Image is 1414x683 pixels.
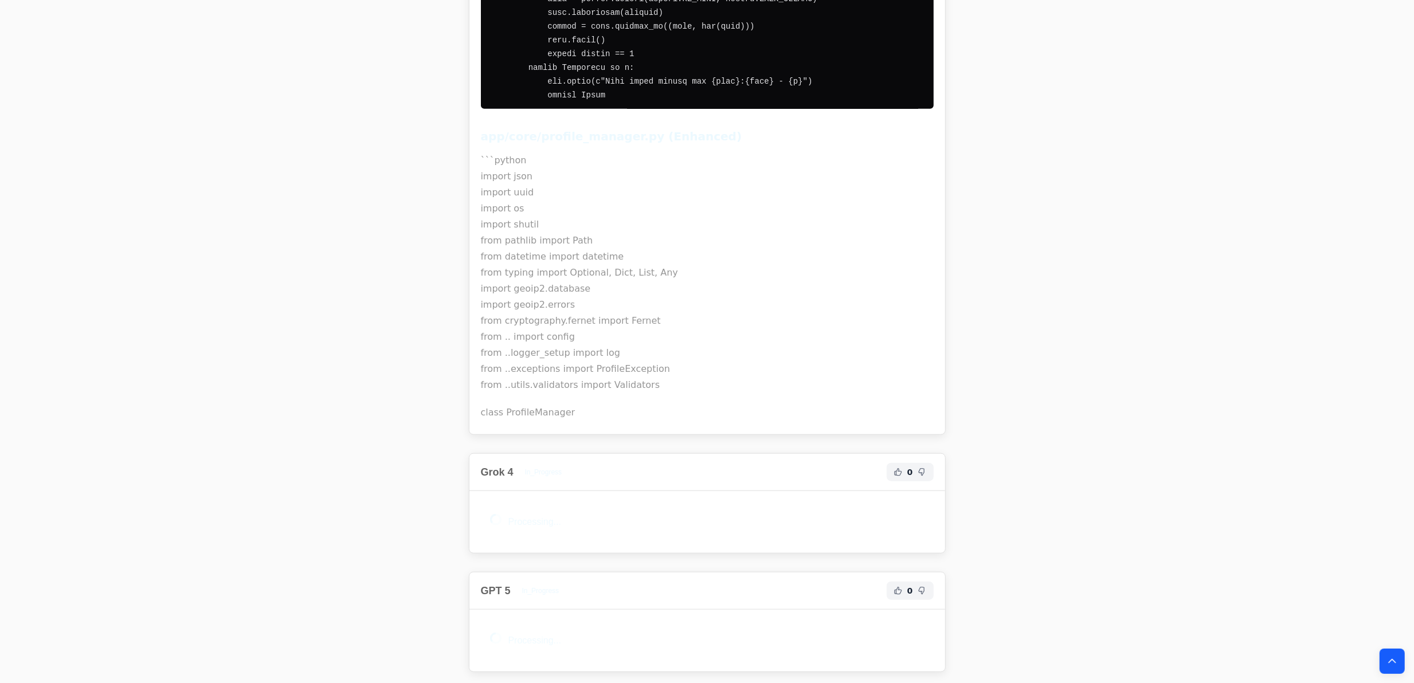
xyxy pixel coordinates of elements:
h2: Grok 4 [481,464,514,480]
span: In_Progress [515,584,566,598]
button: Not Helpful [915,584,929,598]
button: Helpful [891,584,905,598]
button: Helpful [891,465,905,479]
p: class ProfileManager [481,405,934,421]
span: 0 [907,585,913,596]
span: Processing... [508,635,561,645]
p: ```python import json import uuid import os import shutil from pathlib import Path from datetime ... [481,152,934,393]
span: Processing... [508,517,561,527]
button: Not Helpful [915,465,929,479]
button: Back to top [1380,649,1405,674]
h2: GPT 5 [481,583,511,599]
span: In_Progress [518,465,569,479]
h3: app/core/profile_manager.py (Enhanced) [481,127,934,146]
span: 0 [907,466,913,478]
